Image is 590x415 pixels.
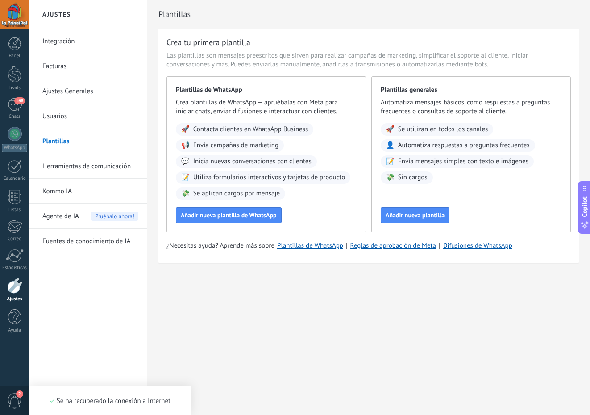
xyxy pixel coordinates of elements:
h2: Plantillas [158,5,579,23]
li: Fuentes de conocimiento de IA [29,229,147,253]
a: Difusiones de WhatsApp [443,241,512,250]
a: Usuarios [42,104,138,129]
a: Kommo IA [42,179,138,204]
span: 2 [16,390,23,398]
div: Calendario [2,176,28,182]
div: Chats [2,114,28,120]
span: Envía campañas de marketing [193,141,278,150]
span: Automatiza respuestas a preguntas frecuentes [398,141,530,150]
li: Ajustes Generales [29,79,147,104]
span: Envía mensajes simples con texto e imágenes [398,157,528,166]
div: Correo [2,236,28,242]
span: 📝 [386,157,395,166]
span: Automatiza mensajes básicos, como respuestas a preguntas frecuentes o consultas de soporte al cli... [381,98,561,116]
span: Sin cargos [398,173,428,182]
a: Integración [42,29,138,54]
span: 168 [14,97,25,104]
a: Reglas de aprobación de Meta [350,241,436,250]
span: 📢 [181,141,190,150]
span: 💸 [386,173,395,182]
li: Integración [29,29,147,54]
span: Copilot [580,197,589,217]
span: 💸 [181,189,190,198]
a: Facturas [42,54,138,79]
span: Pruébalo ahora! [91,212,138,221]
div: Se ha recuperado la conexión a Internet [50,397,170,405]
li: Herramientas de comunicación [29,154,147,179]
span: 💬 [181,157,190,166]
span: Contacta clientes en WhatsApp Business [193,125,308,134]
span: 🚀 [386,125,395,134]
span: Añadir nueva plantilla [386,212,445,218]
div: Ajustes [2,296,28,302]
a: Herramientas de comunicación [42,154,138,179]
li: Agente de IA [29,204,147,229]
a: Plantillas [42,129,138,154]
span: Utiliza formularios interactivos y tarjetas de producto [193,173,345,182]
a: Fuentes de conocimiento de IA [42,229,138,254]
div: Listas [2,207,28,213]
a: Plantillas de WhatsApp [277,241,343,250]
span: Plantillas generales [381,86,561,95]
a: Agente de IAPruébalo ahora! [42,204,138,229]
span: Se utilizan en todos los canales [398,125,488,134]
span: Añadir nueva plantilla de WhatsApp [181,212,277,218]
span: ¿Necesitas ayuda? Aprende más sobre [166,241,274,250]
div: Panel [2,53,28,59]
div: Estadísticas [2,265,28,271]
span: 🚀 [181,125,190,134]
span: Inicia nuevas conversaciones con clientes [193,157,312,166]
a: Ajustes Generales [42,79,138,104]
div: WhatsApp [2,144,27,152]
h3: Crea tu primera plantilla [166,37,250,48]
li: Usuarios [29,104,147,129]
span: Crea plantillas de WhatsApp — apruébalas con Meta para iniciar chats, enviar difusiones e interac... [176,98,357,116]
div: Ayuda [2,328,28,333]
li: Kommo IA [29,179,147,204]
span: Se aplican cargos por mensaje [193,189,280,198]
span: 📝 [181,173,190,182]
span: Plantillas de WhatsApp [176,86,357,95]
button: Añadir nueva plantilla [381,207,449,223]
span: 👤 [386,141,395,150]
li: Facturas [29,54,147,79]
span: Agente de IA [42,204,79,229]
li: Plantillas [29,129,147,154]
div: | | [166,241,571,250]
button: Añadir nueva plantilla de WhatsApp [176,207,282,223]
span: Las plantillas son mensajes preescritos que sirven para realizar campañas de marketing, simplific... [166,51,571,69]
div: Leads [2,85,28,91]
